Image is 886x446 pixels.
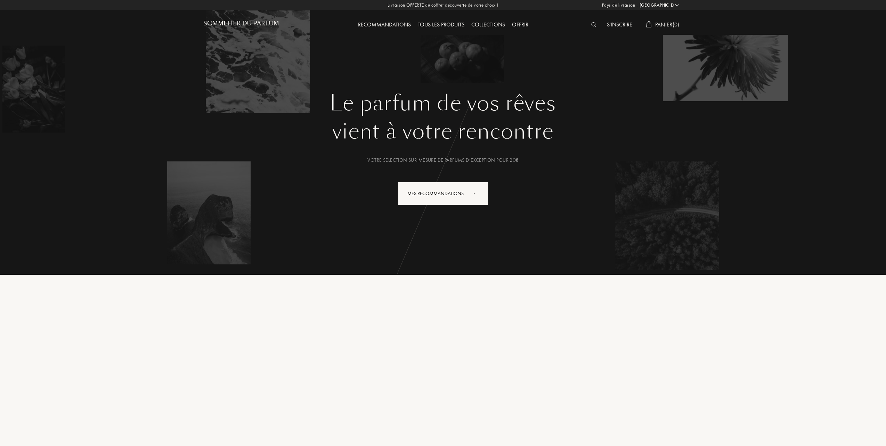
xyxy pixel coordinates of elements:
div: Collections [468,21,509,30]
img: search_icn_white.svg [591,22,596,27]
div: S'inscrire [603,21,636,30]
div: Votre selection sur-mesure de parfums d’exception pour 20€ [209,157,678,164]
span: Pays de livraison : [602,2,638,9]
div: animation [471,186,485,200]
a: Tous les produits [414,21,468,28]
a: Sommelier du Parfum [203,20,279,30]
a: Mes Recommandationsanimation [393,182,494,205]
div: Tous les produits [414,21,468,30]
h1: Sommelier du Parfum [203,20,279,27]
img: cart_white.svg [646,21,652,27]
a: Recommandations [355,21,414,28]
div: vient à votre rencontre [209,116,678,147]
a: Collections [468,21,509,28]
div: Recommandations [355,21,414,30]
h1: Le parfum de vos rêves [209,91,678,116]
div: Mes Recommandations [398,182,488,205]
img: arrow_w.png [674,2,680,8]
a: S'inscrire [603,21,636,28]
div: Offrir [509,21,532,30]
span: Panier ( 0 ) [655,21,680,28]
a: Offrir [509,21,532,28]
